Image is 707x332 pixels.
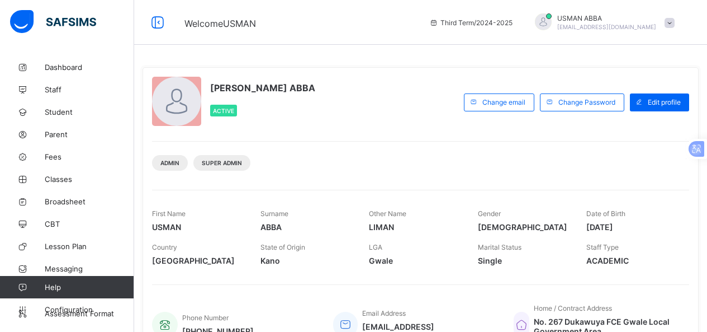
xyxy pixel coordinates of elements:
span: [EMAIL_ADDRESS][DOMAIN_NAME] [557,24,656,30]
span: First Name [152,209,186,218]
span: Admin [160,160,179,166]
span: Parent [45,130,134,139]
span: Home / Contract Address [534,304,612,312]
span: Change Password [558,98,615,106]
span: CBT [45,219,134,228]
span: Other Name [369,209,406,218]
span: session/term information [429,18,513,27]
span: Gwale [369,256,461,265]
span: Change email [482,98,525,106]
div: USMANABBA [524,13,680,32]
span: Surname [260,209,288,218]
span: State of Origin [260,243,305,251]
span: Phone Number [182,314,229,322]
span: Classes [45,175,134,184]
span: USMAN [152,222,244,232]
span: Edit profile [648,98,681,106]
span: Marital Status [478,243,521,251]
span: Lesson Plan [45,242,134,251]
span: Kano [260,256,352,265]
span: Super Admin [202,160,242,166]
span: LIMAN [369,222,461,232]
span: Single [478,256,570,265]
span: Staff Type [586,243,619,251]
span: Broadsheet [45,197,134,206]
span: Configuration [45,305,134,314]
span: USMAN ABBA [557,14,656,22]
span: Staff [45,85,134,94]
span: [GEOGRAPHIC_DATA] [152,256,244,265]
img: safsims [10,10,96,34]
span: Help [45,283,134,292]
span: Country [152,243,177,251]
span: [DATE] [586,222,678,232]
span: Active [213,107,234,114]
span: [DEMOGRAPHIC_DATA] [478,222,570,232]
span: ACADEMIC [586,256,678,265]
span: Messaging [45,264,134,273]
span: [PERSON_NAME] ABBA [210,82,315,93]
span: LGA [369,243,382,251]
span: ABBA [260,222,352,232]
span: Welcome USMAN [184,18,256,29]
span: Email Address [362,309,406,317]
span: Dashboard [45,63,134,72]
span: Gender [478,209,501,218]
span: Fees [45,152,134,161]
span: Student [45,107,134,116]
span: Date of Birth [586,209,625,218]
